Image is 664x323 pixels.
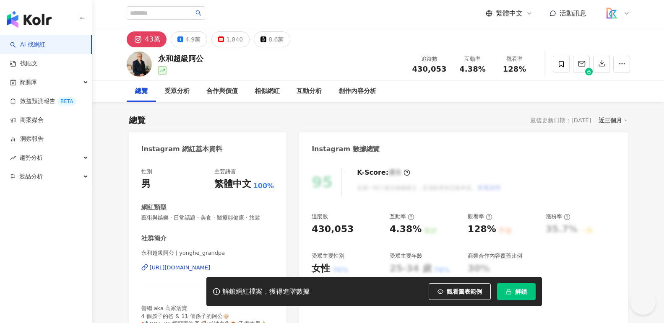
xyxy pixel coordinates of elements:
[468,252,522,260] div: 商業合作內容覆蓋比例
[503,65,526,73] span: 128%
[127,31,167,47] button: 43萬
[457,55,489,63] div: 互動率
[164,86,190,96] div: 受眾分析
[141,178,151,191] div: 男
[10,41,45,49] a: searchAI 找網紅
[412,55,447,63] div: 追蹤數
[560,9,586,17] span: 活動訊息
[206,86,238,96] div: 合作與價值
[135,86,148,96] div: 總覽
[268,34,284,45] div: 8.6萬
[499,55,531,63] div: 觀看率
[127,52,152,77] img: KOL Avatar
[19,148,43,167] span: 趨勢分析
[530,117,591,124] div: 最後更新日期：[DATE]
[10,59,38,68] a: 找貼文
[214,178,251,191] div: 繁體中文
[339,86,376,96] div: 創作內容分析
[312,223,354,236] div: 430,053
[390,213,414,220] div: 互動率
[10,155,16,161] span: rise
[214,168,236,176] div: 主要語言
[150,264,211,271] div: [URL][DOMAIN_NAME]
[222,287,310,296] div: 解鎖網紅檔案，獲得進階數據
[195,10,201,16] span: search
[10,97,76,106] a: 效益預測報告BETA
[129,114,146,126] div: 總覽
[312,262,330,275] div: 女性
[253,181,274,191] span: 100%
[357,168,410,177] div: K-Score :
[459,65,485,73] span: 4.38%
[546,213,570,220] div: 漲粉率
[429,283,491,300] button: 觀看圖表範例
[390,223,422,236] div: 4.38%
[468,223,496,236] div: 128%
[141,203,167,212] div: 網紅類型
[19,167,43,186] span: 競品分析
[171,31,207,47] button: 4.9萬
[158,53,203,64] div: 永和超級阿公
[255,86,280,96] div: 相似網紅
[497,283,536,300] button: 解鎖
[10,116,44,124] a: 商案媒合
[297,86,322,96] div: 互動分析
[412,65,447,73] span: 430,053
[254,31,290,47] button: 8.6萬
[141,145,223,154] div: Instagram 網紅基本資料
[7,11,52,28] img: logo
[141,214,274,222] span: 藝術與娛樂 · 日常話題 · 美食 · 醫療與健康 · 旅遊
[468,213,492,220] div: 觀看率
[599,115,628,126] div: 近三個月
[141,168,152,176] div: 性別
[515,288,527,295] span: 解鎖
[312,252,344,260] div: 受眾主要性別
[496,9,523,18] span: 繁體中文
[185,34,201,45] div: 4.9萬
[10,135,44,143] a: 洞察報告
[141,264,274,271] a: [URL][DOMAIN_NAME]
[447,288,482,295] span: 觀看圖表範例
[604,5,620,21] img: logo_koodata.png
[312,213,328,220] div: 追蹤數
[141,234,167,243] div: 社群簡介
[312,145,380,154] div: Instagram 數據總覽
[145,34,160,45] div: 43萬
[19,73,37,92] span: 資源庫
[141,249,274,257] span: 永和超級阿公 | yonghe_grandpa
[211,31,250,47] button: 1,840
[390,252,422,260] div: 受眾主要年齡
[226,34,243,45] div: 1,840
